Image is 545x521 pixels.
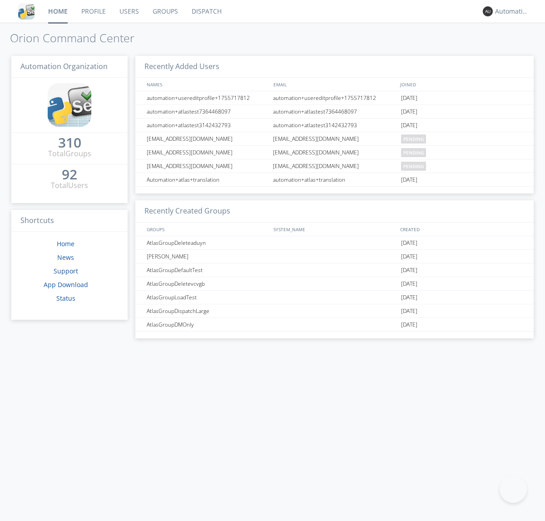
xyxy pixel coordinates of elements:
[271,91,399,104] div: automation+usereditprofile+1755717812
[401,304,417,318] span: [DATE]
[401,134,426,144] span: pending
[144,263,270,277] div: AtlasGroupDefaultTest
[401,173,417,187] span: [DATE]
[401,318,417,332] span: [DATE]
[401,250,417,263] span: [DATE]
[144,105,270,118] div: automation+atlastest7364468097
[144,159,270,173] div: [EMAIL_ADDRESS][DOMAIN_NAME]
[271,173,399,186] div: automation+atlas+translation
[135,146,534,159] a: [EMAIL_ADDRESS][DOMAIN_NAME][EMAIL_ADDRESS][DOMAIN_NAME]pending
[135,263,534,277] a: AtlasGroupDefaultTest[DATE]
[11,210,128,232] h3: Shortcuts
[135,56,534,78] h3: Recently Added Users
[135,250,534,263] a: [PERSON_NAME][DATE]
[401,291,417,304] span: [DATE]
[20,61,108,71] span: Automation Organization
[401,105,417,119] span: [DATE]
[62,170,77,180] a: 92
[51,180,88,191] div: Total Users
[144,146,270,159] div: [EMAIL_ADDRESS][DOMAIN_NAME]
[401,91,417,105] span: [DATE]
[271,159,399,173] div: [EMAIL_ADDRESS][DOMAIN_NAME]
[135,304,534,318] a: AtlasGroupDispatchLarge[DATE]
[271,146,399,159] div: [EMAIL_ADDRESS][DOMAIN_NAME]
[135,318,534,332] a: AtlasGroupDMOnly[DATE]
[144,91,270,104] div: automation+usereditprofile+1755717812
[398,223,525,236] div: CREATED
[144,132,270,145] div: [EMAIL_ADDRESS][DOMAIN_NAME]
[500,476,527,503] iframe: Toggle Customer Support
[144,173,270,186] div: Automation+atlas+translation
[135,200,534,223] h3: Recently Created Groups
[57,253,74,262] a: News
[135,119,534,132] a: automation+atlastest3142432793automation+atlastest3142432793[DATE]
[48,149,91,159] div: Total Groups
[401,148,426,157] span: pending
[144,223,269,236] div: GROUPS
[271,223,398,236] div: SYSTEM_NAME
[398,78,525,91] div: JOINED
[135,91,534,105] a: automation+usereditprofile+1755717812automation+usereditprofile+1755717812[DATE]
[48,83,91,127] img: cddb5a64eb264b2086981ab96f4c1ba7
[135,173,534,187] a: Automation+atlas+translationautomation+atlas+translation[DATE]
[401,162,426,171] span: pending
[135,291,534,304] a: AtlasGroupLoadTest[DATE]
[271,119,399,132] div: automation+atlastest3142432793
[144,291,270,304] div: AtlasGroupLoadTest
[135,159,534,173] a: [EMAIL_ADDRESS][DOMAIN_NAME][EMAIL_ADDRESS][DOMAIN_NAME]pending
[54,267,78,275] a: Support
[62,170,77,179] div: 92
[58,138,81,147] div: 310
[58,138,81,149] a: 310
[144,250,270,263] div: [PERSON_NAME]
[144,304,270,318] div: AtlasGroupDispatchLarge
[144,236,270,249] div: AtlasGroupDeleteaduyn
[135,132,534,146] a: [EMAIL_ADDRESS][DOMAIN_NAME][EMAIL_ADDRESS][DOMAIN_NAME]pending
[135,105,534,119] a: automation+atlastest7364468097automation+atlastest7364468097[DATE]
[271,105,399,118] div: automation+atlastest7364468097
[144,318,270,331] div: AtlasGroupDMOnly
[401,277,417,291] span: [DATE]
[44,280,88,289] a: App Download
[57,239,74,248] a: Home
[144,277,270,290] div: AtlasGroupDeletevcvgb
[401,263,417,277] span: [DATE]
[135,236,534,250] a: AtlasGroupDeleteaduyn[DATE]
[135,277,534,291] a: AtlasGroupDeletevcvgb[DATE]
[495,7,529,16] div: Automation+atlas0028
[56,294,75,303] a: Status
[271,132,399,145] div: [EMAIL_ADDRESS][DOMAIN_NAME]
[144,78,269,91] div: NAMES
[483,6,493,16] img: 373638.png
[271,78,398,91] div: EMAIL
[144,119,270,132] div: automation+atlastest3142432793
[18,3,35,20] img: cddb5a64eb264b2086981ab96f4c1ba7
[401,236,417,250] span: [DATE]
[401,119,417,132] span: [DATE]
